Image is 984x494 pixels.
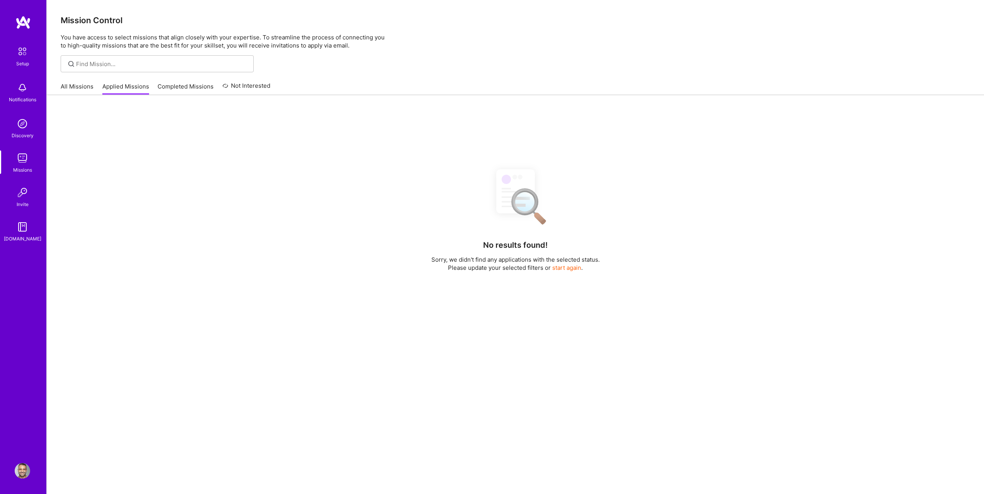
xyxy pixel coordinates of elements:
[67,60,76,68] i: icon SearchGrey
[14,43,31,60] img: setup
[13,463,32,479] a: User Avatar
[15,463,30,479] img: User Avatar
[15,116,30,131] img: discovery
[158,82,214,95] a: Completed Missions
[483,240,548,250] h4: No results found!
[102,82,149,95] a: Applied Missions
[16,60,29,68] div: Setup
[15,150,30,166] img: teamwork
[61,33,970,49] p: You have access to select missions that align closely with your expertise. To streamline the proc...
[9,95,36,104] div: Notifications
[15,80,30,95] img: bell
[17,200,29,208] div: Invite
[4,235,41,243] div: [DOMAIN_NAME]
[61,15,970,25] h3: Mission Control
[222,81,271,95] a: Not Interested
[61,82,93,95] a: All Missions
[431,264,600,272] p: Please update your selected filters or .
[483,162,548,230] img: No Results
[552,264,581,272] button: start again
[15,15,31,29] img: logo
[13,166,32,174] div: Missions
[12,131,34,140] div: Discovery
[15,219,30,235] img: guide book
[15,185,30,200] img: Invite
[431,256,600,264] p: Sorry, we didn't find any applications with the selected status.
[76,60,248,68] input: Find Mission...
